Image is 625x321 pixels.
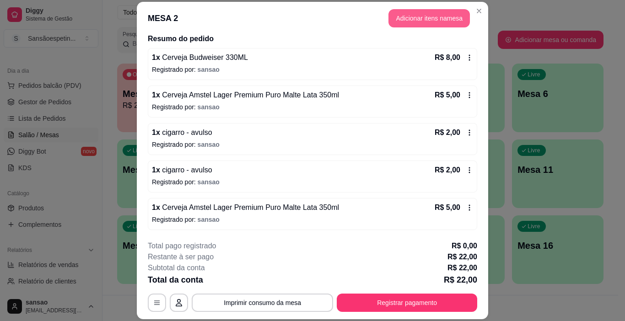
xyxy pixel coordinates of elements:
p: 1 x [152,52,248,63]
p: R$ 0,00 [452,241,477,251]
span: sansao [198,141,220,148]
span: sansao [198,216,220,223]
p: Registrado por: [152,65,473,74]
p: R$ 5,00 [435,202,460,213]
p: Registrado por: [152,215,473,224]
p: Total pago registrado [148,241,216,251]
p: R$ 5,00 [435,90,460,101]
p: 1 x [152,127,212,138]
p: Registrado por: [152,102,473,112]
span: cigarro - avulso [160,128,212,136]
button: Close [472,4,486,18]
p: Subtotal da conta [148,262,205,273]
span: sansao [198,178,220,186]
p: R$ 2,00 [435,165,460,176]
button: Adicionar itens namesa [388,9,470,27]
p: R$ 22,00 [447,262,477,273]
p: R$ 22,00 [447,251,477,262]
span: Cerveja Amstel Lager Premium Puro Malte Lata 350ml [160,91,339,99]
p: Restante à ser pago [148,251,214,262]
h2: Resumo do pedido [148,33,477,44]
span: Cerveja Amstel Lager Premium Puro Malte Lata 350ml [160,203,339,211]
p: 1 x [152,202,339,213]
p: 1 x [152,165,212,176]
span: Cerveja Budweiser 330ML [160,53,248,61]
span: sansao [198,66,220,73]
p: R$ 2,00 [435,127,460,138]
p: Registrado por: [152,177,473,187]
button: Imprimir consumo da mesa [192,294,333,312]
p: R$ 22,00 [444,273,477,286]
span: cigarro - avulso [160,166,212,174]
p: Total da conta [148,273,203,286]
span: sansao [198,103,220,111]
p: Registrado por: [152,140,473,149]
button: Registrar pagamento [337,294,477,312]
p: R$ 8,00 [435,52,460,63]
header: MESA 2 [137,2,488,35]
p: 1 x [152,90,339,101]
